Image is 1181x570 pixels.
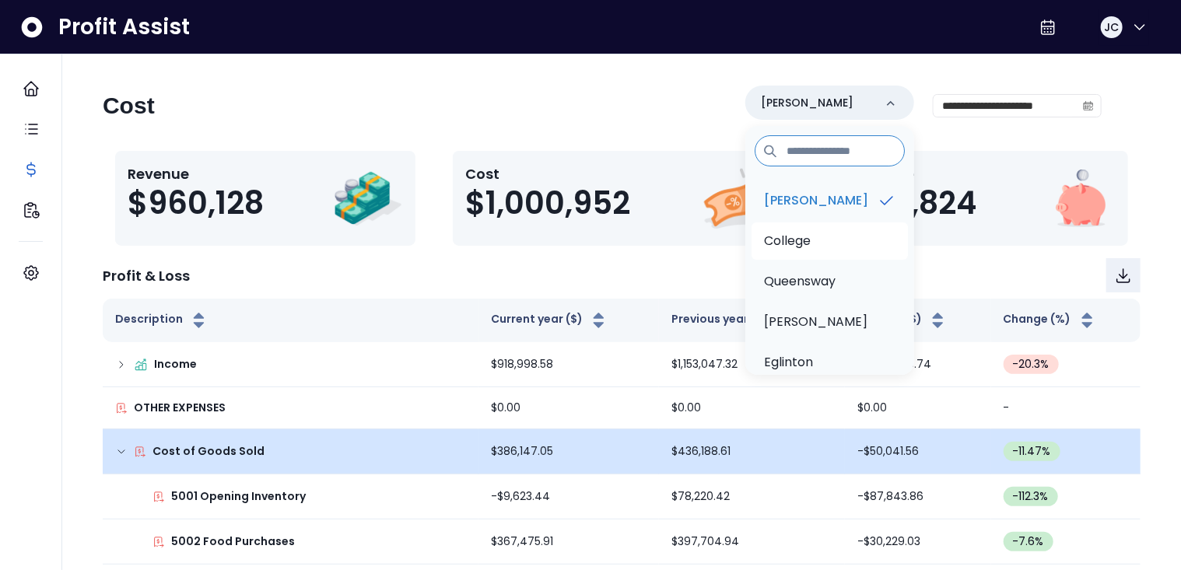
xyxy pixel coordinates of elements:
td: $78,220.42 [659,474,845,519]
img: Cost [699,163,769,233]
p: Cost [465,163,630,184]
button: Change (%) [1004,311,1097,330]
button: Previous year ($) [671,311,794,330]
td: -$87,843.86 [845,474,990,519]
p: [PERSON_NAME] [764,313,867,331]
td: -$30,229.03 [845,519,990,565]
p: [PERSON_NAME] [761,95,853,111]
td: -$50,041.56 [845,429,990,474]
svg: calendar [1083,100,1094,111]
img: Revenue [333,163,403,233]
span: $960,128 [128,184,264,222]
p: 5002 Food Purchases [171,533,295,550]
button: Current year ($) [491,311,608,330]
span: -7.6 % [1013,533,1044,550]
td: $1,153,047.32 [659,342,845,387]
h2: Cost [103,92,155,120]
button: Download [1106,258,1141,292]
span: JC [1104,19,1119,35]
span: -11.47 % [1013,443,1051,460]
td: $397,704.94 [659,519,845,565]
span: -20.3 % [1013,356,1050,372]
img: Net Income [1046,163,1116,233]
p: Revenue [128,163,264,184]
td: $0.00 [478,387,659,429]
td: $0.00 [845,387,990,429]
span: Profit Assist [58,13,190,41]
td: -$234,048.74 [845,342,990,387]
td: $367,475.91 [478,519,659,565]
p: College [764,232,811,250]
span: -112.3 % [1013,488,1049,505]
p: OTHER EXPENSES [134,400,226,416]
p: Profit & Loss [103,265,190,286]
td: $0.00 [659,387,845,429]
td: $436,188.61 [659,429,845,474]
p: Eglinton [764,353,813,372]
button: Description [115,311,209,330]
td: $918,998.58 [478,342,659,387]
p: 5001 Opening Inventory [171,488,306,505]
p: Income [154,356,197,372]
td: -$9,623.44 [478,474,659,519]
p: Queensway [764,272,836,291]
span: $1,000,952 [465,184,630,222]
p: [PERSON_NAME] [764,191,868,210]
p: Cost of Goods Sold [152,443,265,460]
td: - [991,387,1141,429]
td: $386,147.05 [478,429,659,474]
